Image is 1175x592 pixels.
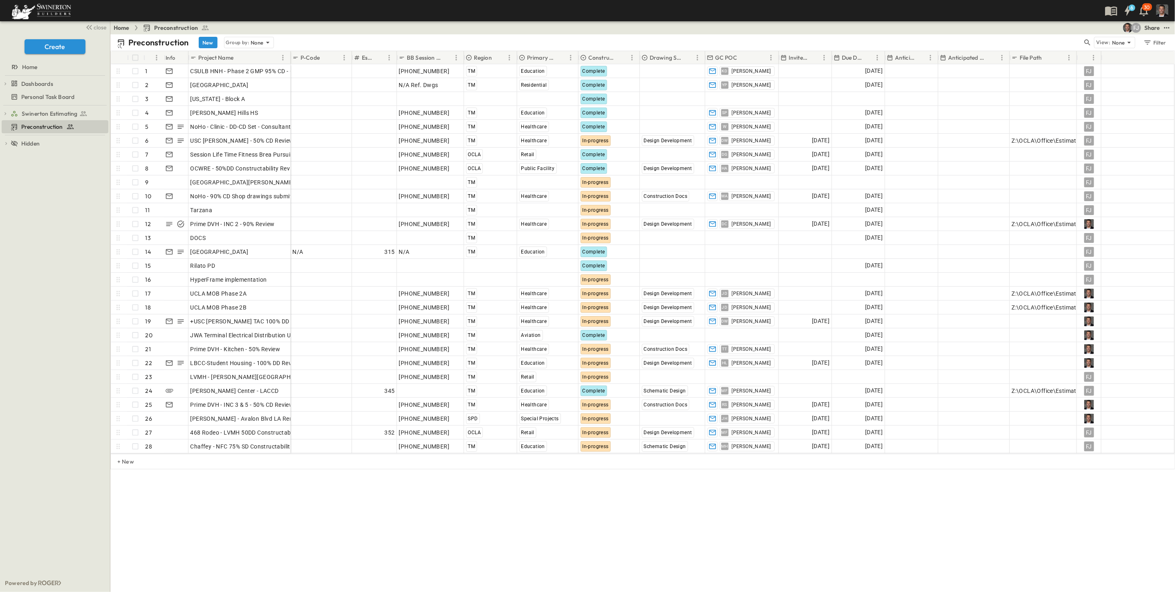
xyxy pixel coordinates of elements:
div: FJ [1084,136,1094,146]
span: [PERSON_NAME] [732,290,771,297]
p: 12 [146,220,151,228]
span: Design Development [644,318,692,324]
span: [DATE] [812,164,830,173]
p: None [1112,38,1125,47]
p: Constructability Review [588,54,617,62]
span: [GEOGRAPHIC_DATA] [191,248,249,256]
span: Prime DVH - INC 2 - 90% Review [191,220,275,228]
span: NoHo - Clinic - DD-CD Set - Consultants Review [191,123,314,131]
button: Sort [375,53,384,62]
span: [DATE] [865,108,883,117]
span: TM [468,235,475,241]
span: In-progress [583,235,609,241]
span: [DATE] [812,316,830,326]
p: Due Date [842,54,862,62]
span: TM [468,318,475,324]
span: In-progress [583,207,609,213]
button: Sort [1080,53,1089,62]
span: [DATE] [865,150,883,159]
img: Profile Picture [1084,344,1094,354]
span: Swinerton Estimating [22,110,77,118]
h6: 6 [1130,4,1133,11]
p: 9 [146,178,149,186]
div: Preconstructiontest [2,120,108,133]
span: [PERSON_NAME] [732,221,771,227]
p: Drawing Status [650,54,682,62]
button: Menu [627,53,637,63]
span: In-progress [583,374,609,380]
div: FJ [1084,233,1094,243]
button: Menu [693,53,702,63]
span: [PHONE_NUMBER] [399,150,450,159]
p: 8 [146,164,149,173]
p: 3 [146,95,149,103]
span: TM [468,291,475,296]
span: [DATE] [865,136,883,145]
p: 13 [146,234,151,242]
button: New [199,37,218,48]
span: Healthcare [521,305,547,310]
span: [DATE] [865,289,883,298]
p: View: [1096,38,1110,47]
p: Estimate Number [362,54,374,62]
p: Project Name [198,54,233,62]
button: Menu [384,53,394,63]
button: Sort [1044,53,1053,62]
span: [DATE] [865,344,883,354]
button: Sort [739,53,748,62]
span: TM [468,346,475,352]
button: Menu [1089,53,1099,63]
button: Menu [872,53,882,63]
button: close [82,21,108,33]
span: Complete [583,249,605,255]
span: [DATE] [865,316,883,326]
div: Francisco J. Sanchez (frsanchez@swinerton.com) [1131,23,1141,33]
span: In-progress [583,277,609,283]
span: Education [521,249,545,255]
span: In-progress [583,193,609,199]
span: USC [PERSON_NAME] - 50% CD Review [191,137,294,145]
span: [PHONE_NUMBER] [399,331,450,339]
span: [PHONE_NUMBER] [399,373,450,381]
a: Preconstruction [143,24,210,32]
span: Residential [521,82,547,88]
span: TM [468,207,475,213]
button: Sort [442,53,451,62]
button: Sort [988,53,997,62]
span: Complete [583,166,605,171]
span: Design Development [644,138,692,144]
span: Construction Docs [644,346,688,352]
div: FJ [1084,66,1094,76]
button: Sort [684,53,693,62]
div: # [144,51,164,64]
span: N/A [293,248,303,256]
span: [DATE] [865,80,883,90]
a: Preconstruction [2,121,107,132]
img: Profile Picture [1084,414,1094,424]
span: OCWRE - 50%DD Constructability Review [191,164,299,173]
span: 315 [384,248,395,256]
span: Prime DVH - Kitchen - 50% Review [191,345,280,353]
span: In-progress [583,346,609,352]
span: Tarzana [191,206,213,214]
span: Education [521,360,545,366]
button: Menu [819,53,829,63]
span: Home [22,63,38,71]
img: Profile Picture [1084,358,1094,368]
span: HyperFrame implementation [191,276,267,284]
a: Home [114,24,130,32]
p: Anticipated Finish [948,54,987,62]
button: Menu [152,53,161,63]
span: [DATE] [812,136,830,145]
p: Invite Date [789,54,809,62]
nav: breadcrumbs [114,24,214,32]
span: UCLA MOB Phase 2B [191,303,247,312]
span: [PERSON_NAME] [732,346,771,352]
img: Profile Picture [1156,4,1168,17]
span: Dashboards [21,80,53,88]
